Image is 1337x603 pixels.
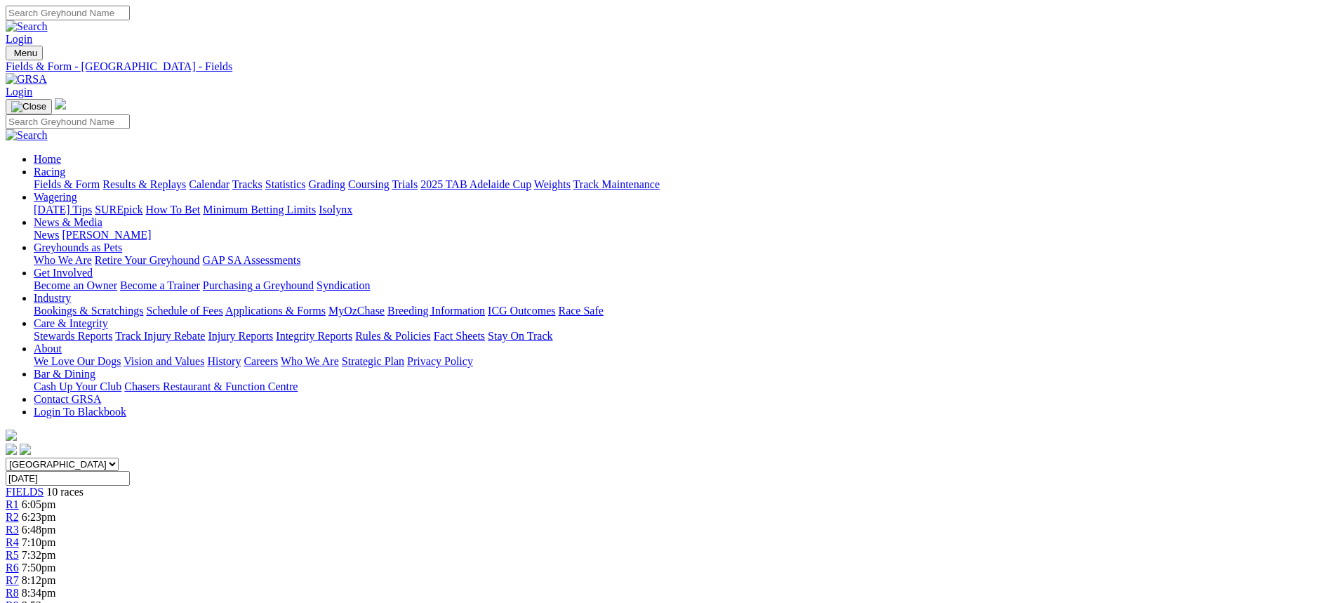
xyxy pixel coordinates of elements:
[317,279,370,291] a: Syndication
[281,355,339,367] a: Who We Are
[34,254,1331,267] div: Greyhounds as Pets
[22,498,56,510] span: 6:05pm
[34,254,92,266] a: Who We Are
[392,178,418,190] a: Trials
[34,241,122,253] a: Greyhounds as Pets
[6,430,17,441] img: logo-grsa-white.png
[328,305,385,317] a: MyOzChase
[6,471,130,486] input: Select date
[34,393,101,405] a: Contact GRSA
[34,355,121,367] a: We Love Our Dogs
[102,178,186,190] a: Results & Replays
[6,33,32,45] a: Login
[34,355,1331,368] div: About
[203,279,314,291] a: Purchasing a Greyhound
[34,204,92,216] a: [DATE] Tips
[573,178,660,190] a: Track Maintenance
[34,330,112,342] a: Stewards Reports
[6,20,48,33] img: Search
[534,178,571,190] a: Weights
[34,305,1331,317] div: Industry
[6,6,130,20] input: Search
[20,444,31,455] img: twitter.svg
[488,305,555,317] a: ICG Outcomes
[22,574,56,586] span: 8:12pm
[34,216,102,228] a: News & Media
[34,279,1331,292] div: Get Involved
[34,406,126,418] a: Login To Blackbook
[146,204,201,216] a: How To Bet
[34,292,71,304] a: Industry
[11,101,46,112] img: Close
[6,486,44,498] a: FIELDS
[6,46,43,60] button: Toggle navigation
[146,305,222,317] a: Schedule of Fees
[34,380,1331,393] div: Bar & Dining
[225,305,326,317] a: Applications & Forms
[34,305,143,317] a: Bookings & Scratchings
[203,204,316,216] a: Minimum Betting Limits
[6,524,19,536] a: R3
[420,178,531,190] a: 2025 TAB Adelaide Cup
[34,204,1331,216] div: Wagering
[34,178,100,190] a: Fields & Form
[276,330,352,342] a: Integrity Reports
[34,153,61,165] a: Home
[95,204,142,216] a: SUREpick
[34,368,95,380] a: Bar & Dining
[6,60,1331,73] a: Fields & Form - [GEOGRAPHIC_DATA] - Fields
[207,355,241,367] a: History
[407,355,473,367] a: Privacy Policy
[6,444,17,455] img: facebook.svg
[22,549,56,561] span: 7:32pm
[6,562,19,574] a: R6
[46,486,84,498] span: 10 races
[558,305,603,317] a: Race Safe
[6,587,19,599] a: R8
[124,380,298,392] a: Chasers Restaurant & Function Centre
[319,204,352,216] a: Isolynx
[34,178,1331,191] div: Racing
[6,99,52,114] button: Toggle navigation
[34,330,1331,343] div: Care & Integrity
[22,511,56,523] span: 6:23pm
[34,267,93,279] a: Get Involved
[62,229,151,241] a: [PERSON_NAME]
[115,330,205,342] a: Track Injury Rebate
[6,536,19,548] a: R4
[348,178,390,190] a: Coursing
[488,330,552,342] a: Stay On Track
[6,574,19,586] a: R7
[6,73,47,86] img: GRSA
[208,330,273,342] a: Injury Reports
[244,355,278,367] a: Careers
[34,229,1331,241] div: News & Media
[34,229,59,241] a: News
[6,114,130,129] input: Search
[203,254,301,266] a: GAP SA Assessments
[6,549,19,561] span: R5
[342,355,404,367] a: Strategic Plan
[34,343,62,354] a: About
[309,178,345,190] a: Grading
[22,562,56,574] span: 7:50pm
[6,86,32,98] a: Login
[6,498,19,510] a: R1
[95,254,200,266] a: Retire Your Greyhound
[6,129,48,142] img: Search
[355,330,431,342] a: Rules & Policies
[6,511,19,523] span: R2
[34,166,65,178] a: Racing
[55,98,66,110] img: logo-grsa-white.png
[34,279,117,291] a: Become an Owner
[120,279,200,291] a: Become a Trainer
[124,355,204,367] a: Vision and Values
